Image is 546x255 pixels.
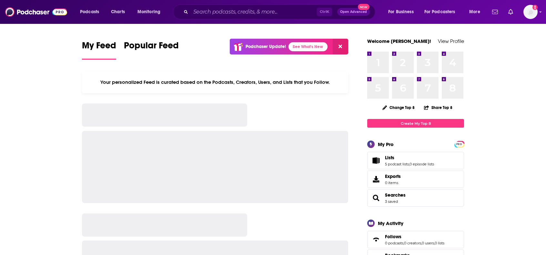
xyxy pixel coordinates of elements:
[385,162,409,166] a: 5 podcast lists
[469,7,480,16] span: More
[367,171,464,188] a: Exports
[107,7,129,17] a: Charts
[367,119,464,128] a: Create My Top 8
[385,173,401,179] span: Exports
[409,162,409,166] span: ,
[378,220,403,226] div: My Activity
[422,241,434,245] a: 0 users
[434,241,435,245] span: ,
[82,71,348,93] div: Your personalized Feed is curated based on the Podcasts, Creators, Users, and Lists that you Follow.
[424,7,455,16] span: For Podcasters
[385,192,406,198] a: Searches
[421,241,422,245] span: ,
[179,5,381,19] div: Search podcasts, credits, & more...
[532,5,538,10] svg: Add a profile image
[523,5,538,19] button: Show profile menu
[388,7,414,16] span: For Business
[385,155,394,161] span: Lists
[424,101,453,114] button: Share Top 8
[506,6,516,17] a: Show notifications dropdown
[385,241,403,245] a: 0 podcasts
[435,241,444,245] a: 0 lists
[367,38,431,44] a: Welcome [PERSON_NAME]!
[337,8,370,16] button: Open AdvancedNew
[378,141,394,147] div: My Pro
[191,7,317,17] input: Search podcasts, credits, & more...
[80,7,99,16] span: Podcasts
[82,40,116,55] span: My Feed
[420,7,465,17] button: open menu
[384,7,422,17] button: open menu
[369,175,382,184] span: Exports
[465,7,488,17] button: open menu
[124,40,179,60] a: Popular Feed
[369,193,382,202] a: Searches
[523,5,538,19] span: Logged in as ericagelbard
[367,152,464,169] span: Lists
[5,6,67,18] img: Podchaser - Follow, Share and Rate Podcasts
[369,235,382,244] a: Follows
[111,7,125,16] span: Charts
[490,6,501,17] a: Show notifications dropdown
[404,241,421,245] a: 0 creators
[385,234,444,240] a: Follows
[385,199,398,204] a: 3 saved
[288,42,328,51] a: See What's New
[246,44,286,49] p: Podchaser Update!
[523,5,538,19] img: User Profile
[340,10,367,14] span: Open Advanced
[455,142,463,146] a: PRO
[133,7,169,17] button: open menu
[385,155,434,161] a: Lists
[358,4,369,10] span: New
[379,103,419,112] button: Change Top 8
[124,40,179,55] span: Popular Feed
[409,162,434,166] a: 0 episode lists
[438,38,464,44] a: View Profile
[385,181,401,185] span: 0 items
[367,231,464,248] span: Follows
[137,7,160,16] span: Monitoring
[367,189,464,207] span: Searches
[317,8,332,16] span: Ctrl K
[385,234,401,240] span: Follows
[82,40,116,60] a: My Feed
[369,156,382,165] a: Lists
[76,7,107,17] button: open menu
